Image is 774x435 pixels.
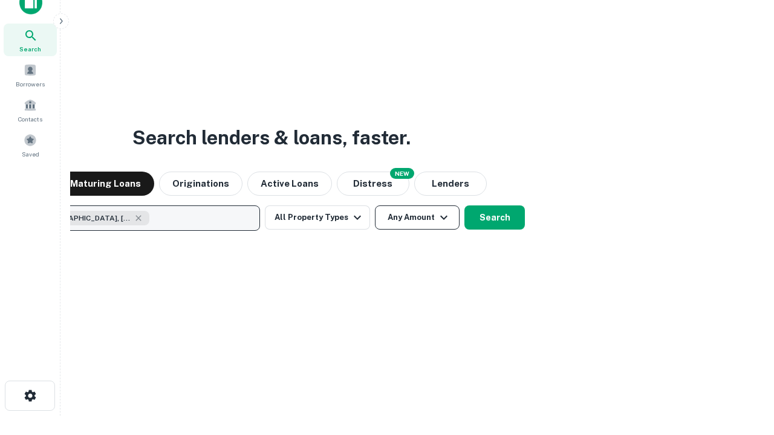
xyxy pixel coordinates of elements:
[390,168,414,179] div: NEW
[22,149,39,159] span: Saved
[4,59,57,91] a: Borrowers
[18,205,260,231] button: [GEOGRAPHIC_DATA], [GEOGRAPHIC_DATA], [GEOGRAPHIC_DATA]
[41,213,131,224] span: [GEOGRAPHIC_DATA], [GEOGRAPHIC_DATA], [GEOGRAPHIC_DATA]
[464,205,525,230] button: Search
[337,172,409,196] button: Search distressed loans with lien and other non-mortgage details.
[375,205,460,230] button: Any Amount
[265,205,370,230] button: All Property Types
[4,24,57,56] a: Search
[714,338,774,396] iframe: Chat Widget
[19,44,41,54] span: Search
[4,129,57,161] a: Saved
[57,172,154,196] button: Maturing Loans
[4,94,57,126] a: Contacts
[414,172,487,196] button: Lenders
[247,172,332,196] button: Active Loans
[159,172,242,196] button: Originations
[18,114,42,124] span: Contacts
[16,79,45,89] span: Borrowers
[132,123,411,152] h3: Search lenders & loans, faster.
